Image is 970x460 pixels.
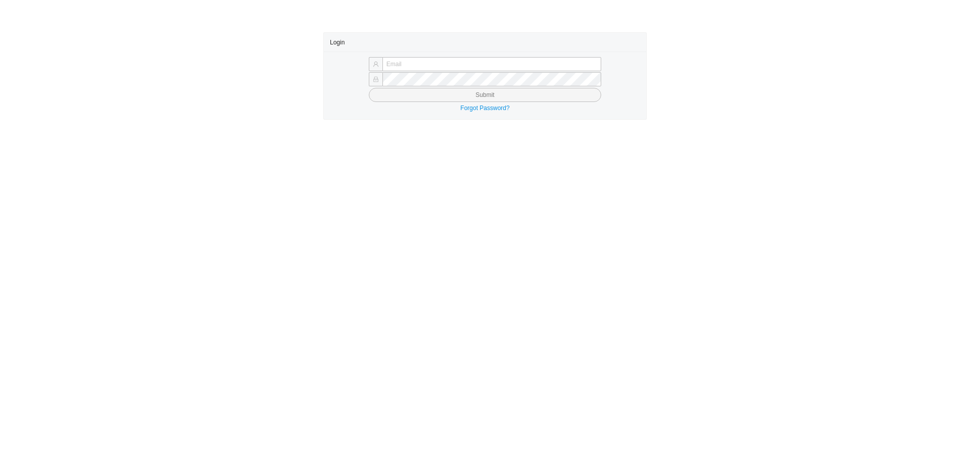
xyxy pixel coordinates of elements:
[373,61,379,67] span: user
[460,105,509,112] a: Forgot Password?
[369,88,601,102] button: Submit
[373,76,379,82] span: lock
[382,57,601,71] input: Email
[330,33,640,52] div: Login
